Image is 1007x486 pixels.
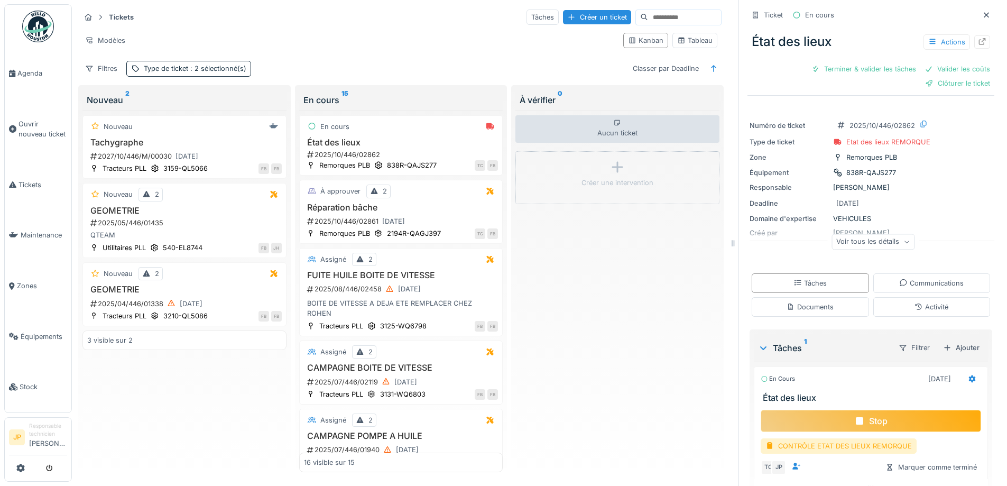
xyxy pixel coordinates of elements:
[881,460,981,474] div: Marquer comme terminé
[319,228,370,239] div: Remorques PLB
[80,33,130,48] div: Modèles
[750,214,829,224] div: Domaine d'expertise
[258,163,269,174] div: FB
[304,457,355,467] div: 16 visible sur 15
[368,415,373,425] div: 2
[304,203,498,213] h3: Réparation bâche
[87,94,282,106] div: Nouveau
[125,94,130,106] sup: 2
[677,35,713,45] div: Tableau
[320,347,346,357] div: Assigné
[394,377,417,387] div: [DATE]
[846,168,896,178] div: 838R-QAJS277
[914,302,948,312] div: Activité
[144,63,246,74] div: Type de ticket
[368,347,373,357] div: 2
[155,269,159,279] div: 2
[306,443,498,456] div: 2025/07/446/01940
[29,422,67,438] div: Responsable technicien
[17,68,67,78] span: Agenda
[787,302,834,312] div: Documents
[271,311,282,322] div: FB
[104,189,133,199] div: Nouveau
[475,389,485,400] div: FB
[487,321,498,332] div: FB
[368,254,373,264] div: 2
[258,243,269,253] div: FB
[750,182,829,192] div: Responsable
[761,438,917,454] div: CONTRÔLE ETAT DES LIEUX REMORQUE
[105,12,138,22] strong: Tickets
[320,122,349,132] div: En cours
[520,94,715,106] div: À vérifier
[87,230,282,240] div: QTEAM
[319,160,370,170] div: Remorques PLB
[558,94,562,106] sup: 0
[341,94,348,106] sup: 15
[5,99,71,160] a: Ouvrir nouveau ticket
[763,393,983,403] h3: État des lieux
[750,214,992,224] div: VEHICULES
[899,278,964,288] div: Communications
[383,186,387,196] div: 2
[271,163,282,174] div: FB
[104,269,133,279] div: Nouveau
[89,218,282,228] div: 2025/05/446/01435
[5,48,71,99] a: Agenda
[475,228,485,239] div: TC
[487,389,498,400] div: FB
[89,150,282,163] div: 2027/10/446/M/00030
[104,122,133,132] div: Nouveau
[258,311,269,322] div: FB
[303,94,499,106] div: En cours
[103,163,146,173] div: Tracteurs PLL
[921,76,994,90] div: Clôturer le ticket
[5,311,71,362] a: Équipements
[526,10,559,25] div: Tâches
[5,261,71,311] a: Zones
[628,61,704,76] div: Classer par Deadline
[832,234,914,250] div: Voir tous les détails
[80,61,122,76] div: Filtres
[271,243,282,253] div: JH
[475,160,485,171] div: TC
[487,228,498,239] div: FB
[515,115,719,143] div: Aucun ticket
[87,137,282,148] h3: Tachygraphe
[304,137,498,148] h3: État des lieux
[764,10,783,20] div: Ticket
[894,340,935,355] div: Filtrer
[21,332,67,342] span: Équipements
[163,243,202,253] div: 540-EL8744
[382,216,405,226] div: [DATE]
[396,445,419,455] div: [DATE]
[304,363,498,373] h3: CAMPAGNE BOITE DE VITESSE
[747,28,994,56] div: État des lieux
[761,460,775,475] div: TC
[387,228,441,239] div: 2194R-QAGJ397
[761,374,795,383] div: En cours
[89,297,282,310] div: 2025/04/446/01338
[306,282,498,296] div: 2025/08/446/02458
[628,35,663,45] div: Kanban
[920,62,994,76] div: Valider les coûts
[846,152,897,162] div: Remorques PLB
[923,34,970,50] div: Actions
[304,270,498,280] h3: FUITE HUILE BOITE DE VITESSE
[304,431,498,441] h3: CAMPAGNE POMPE A HUILE
[750,152,829,162] div: Zone
[939,341,984,355] div: Ajouter
[320,415,346,425] div: Assigné
[319,321,363,331] div: Tracteurs PLL
[793,278,827,288] div: Tâches
[750,198,829,208] div: Deadline
[750,137,829,147] div: Type de ticket
[306,375,498,389] div: 2025/07/446/02119
[928,374,951,384] div: [DATE]
[387,160,437,170] div: 838R-QAJS277
[771,460,786,475] div: JP
[846,137,930,147] div: Etat des lieux REMORQUE
[103,243,146,253] div: Utilitaires PLL
[380,389,426,399] div: 3131-WQ6803
[581,178,653,188] div: Créer une intervention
